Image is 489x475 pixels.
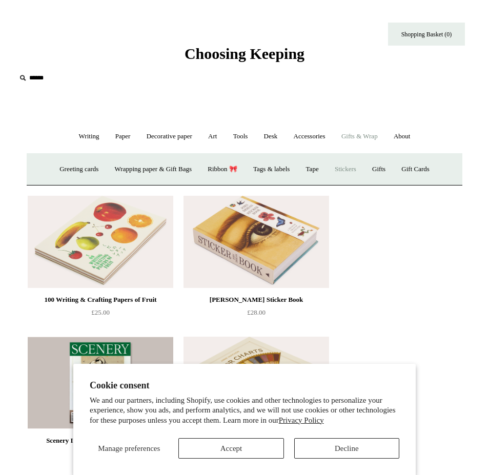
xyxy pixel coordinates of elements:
a: Choosing Keeping [185,53,304,60]
a: Art [201,123,224,150]
a: 100 Writing & Crafting Papers of Fruit 100 Writing & Crafting Papers of Fruit [28,196,173,288]
a: Tags & labels [246,156,297,183]
span: Choosing Keeping [185,45,304,62]
a: Decorative paper [139,123,199,150]
img: John Derian Sticker Book [184,196,329,288]
button: Decline [294,438,399,459]
h2: Cookie consent [90,380,399,391]
img: 100 Writing & Crafting Papers of Fruit [28,196,173,288]
div: Scenery Interiors Magazine, Volume 2 [30,435,171,447]
a: Ribbon 🎀 [200,156,244,183]
span: £25.00 [91,308,110,316]
a: Wrapping paper & Gift Bags [108,156,199,183]
a: 100 Writing & Crafting Papers of Fruit £25.00 [28,294,173,336]
a: Greeting cards [52,156,106,183]
a: Privacy Policy [279,416,324,424]
a: Accessories [287,123,333,150]
a: Tape [299,156,326,183]
a: Gifts & Wrap [334,123,385,150]
button: Accept [178,438,283,459]
a: Gifts [365,156,393,183]
a: Tools [226,123,255,150]
a: About [386,123,418,150]
div: 100 Writing & Crafting Papers of Fruit [30,294,171,306]
p: We and our partners, including Shopify, use cookies and other technologies to personalize your ex... [90,396,399,426]
span: £28.00 [247,308,266,316]
a: John Derian Sticker Book John Derian Sticker Book [184,196,329,288]
img: Scenery Interiors Magazine, Volume 2 [28,337,173,429]
a: [PERSON_NAME] Sticker Book £28.00 [184,294,329,336]
a: Desk [257,123,285,150]
img: 'Colour Charts: A History' by Anne Varichon [184,337,329,429]
a: Scenery Interiors Magazine, Volume 2 Scenery Interiors Magazine, Volume 2 [28,337,173,429]
a: Writing [72,123,107,150]
div: [PERSON_NAME] Sticker Book [186,294,327,306]
a: Shopping Basket (0) [388,23,465,46]
a: Stickers [328,156,363,183]
button: Manage preferences [90,438,168,459]
a: 'Colour Charts: A History' by Anne Varichon 'Colour Charts: A History' by Anne Varichon [184,337,329,429]
span: Manage preferences [98,444,160,452]
a: Paper [108,123,138,150]
a: Gift Cards [394,156,437,183]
